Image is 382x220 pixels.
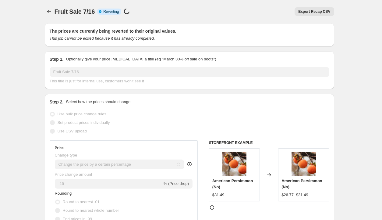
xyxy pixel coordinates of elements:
[66,56,216,62] p: Optionally give your price [MEDICAL_DATA] a title (eg "March 30% off sale on boots")
[66,99,130,105] p: Select how the prices should change
[63,200,100,204] span: Round to nearest .01
[45,7,53,16] button: Price change jobs
[50,79,144,83] span: This title is just for internal use, customers won't see it
[295,7,334,16] button: Export Recap CSV
[58,112,106,116] span: Use bulk price change rules
[55,191,72,196] span: Rounding
[212,192,225,198] div: $31.49
[50,56,64,62] h2: Step 1.
[164,181,189,186] span: % (Price drop)
[281,179,322,189] span: American Persimmon (No)
[55,153,77,157] span: Change type
[55,146,64,150] h3: Price
[58,120,110,125] span: Set product prices individually
[50,99,64,105] h2: Step 2.
[55,179,162,189] input: -15
[209,140,329,145] h6: STOREFRONT EXAMPLE
[212,179,253,189] span: American Persimmon (No)
[186,161,193,167] div: help
[292,152,316,176] img: shutterstock_583341415_80x.jpg
[58,129,87,133] span: Use CSV upload
[55,8,95,15] span: Fruit Sale 7/16
[296,192,308,198] strike: $31.49
[298,9,330,14] span: Export Recap CSV
[50,36,155,41] i: This job cannot be edited because it has already completed.
[222,152,246,176] img: shutterstock_583341415_80x.jpg
[55,172,92,177] span: Price change amount
[281,192,294,198] div: $26.77
[50,28,329,34] h2: The prices are currently being reverted to their original values.
[63,208,119,213] span: Round to nearest whole number
[103,9,119,14] span: Reverting
[50,67,329,77] input: 30% off holiday sale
